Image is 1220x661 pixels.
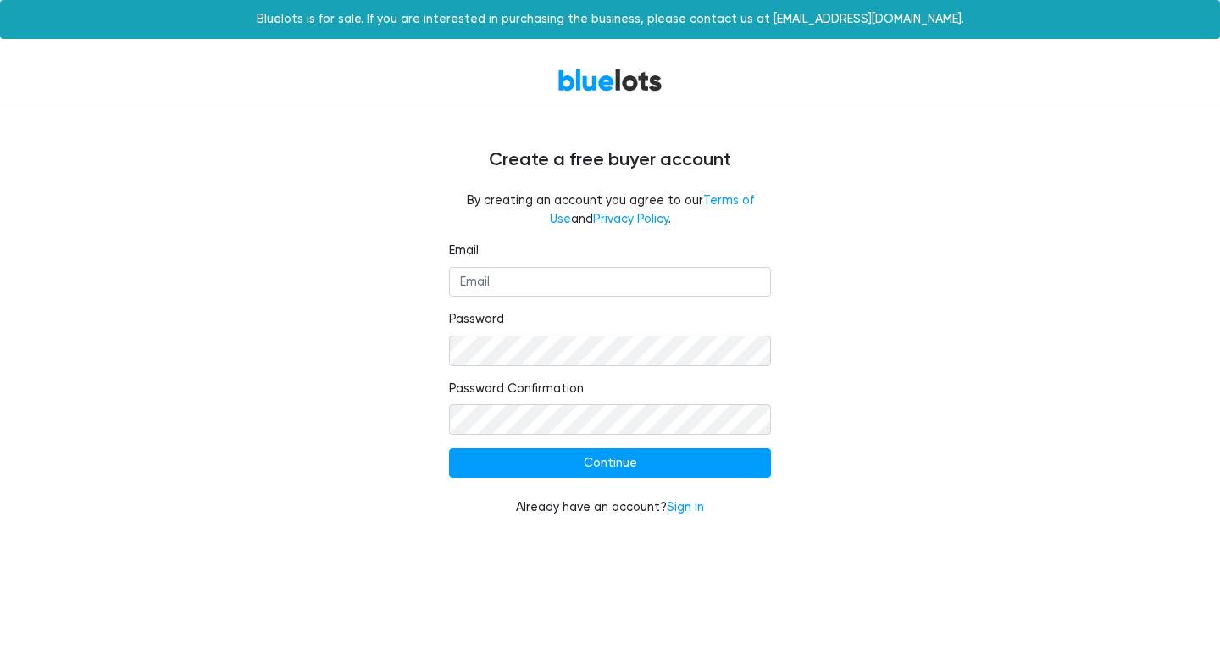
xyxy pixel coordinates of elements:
[593,212,668,226] a: Privacy Policy
[449,498,771,517] div: Already have an account?
[449,242,479,260] label: Email
[449,192,771,228] fieldset: By creating an account you agree to our and .
[449,380,584,398] label: Password Confirmation
[449,267,771,297] input: Email
[667,500,704,514] a: Sign in
[102,149,1118,171] h4: Create a free buyer account
[550,193,754,226] a: Terms of Use
[449,310,504,329] label: Password
[449,448,771,479] input: Continue
[557,68,663,92] a: BlueLots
